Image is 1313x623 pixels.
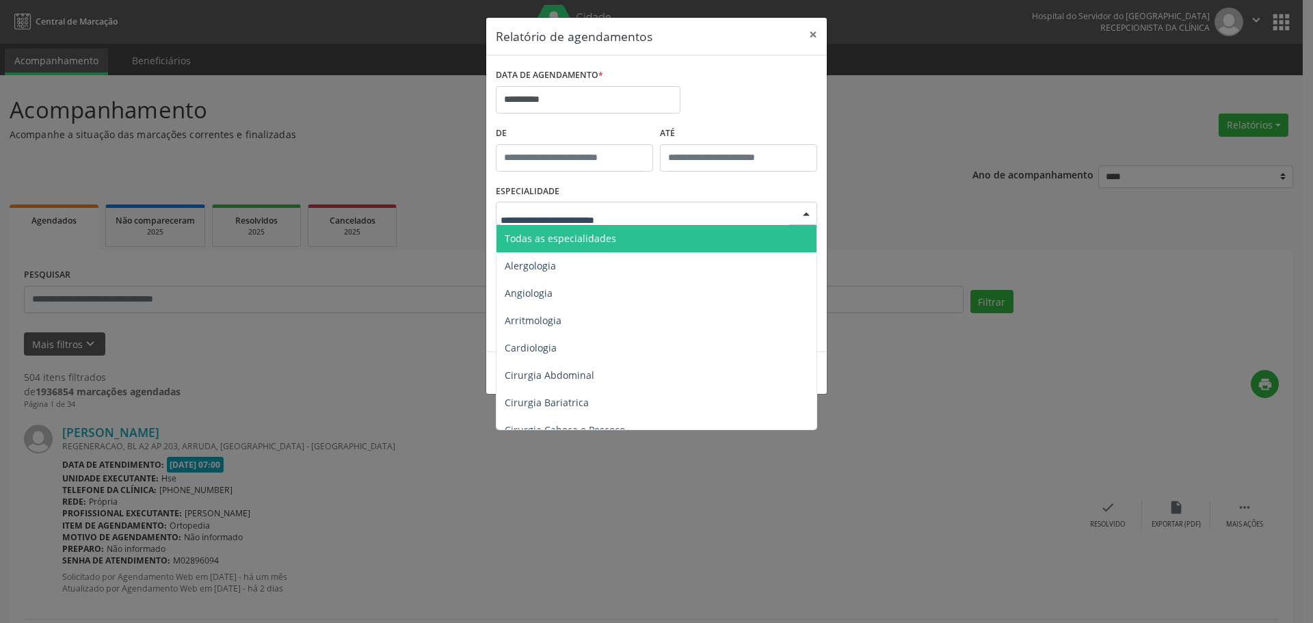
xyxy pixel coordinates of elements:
[505,423,625,436] span: Cirurgia Cabeça e Pescoço
[660,123,817,144] label: ATÉ
[496,123,653,144] label: De
[799,18,827,51] button: Close
[496,27,652,45] h5: Relatório de agendamentos
[505,232,616,245] span: Todas as especialidades
[505,341,557,354] span: Cardiologia
[505,369,594,382] span: Cirurgia Abdominal
[505,314,561,327] span: Arritmologia
[505,396,589,409] span: Cirurgia Bariatrica
[505,287,553,300] span: Angiologia
[496,181,559,202] label: ESPECIALIDADE
[505,259,556,272] span: Alergologia
[496,65,603,86] label: DATA DE AGENDAMENTO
